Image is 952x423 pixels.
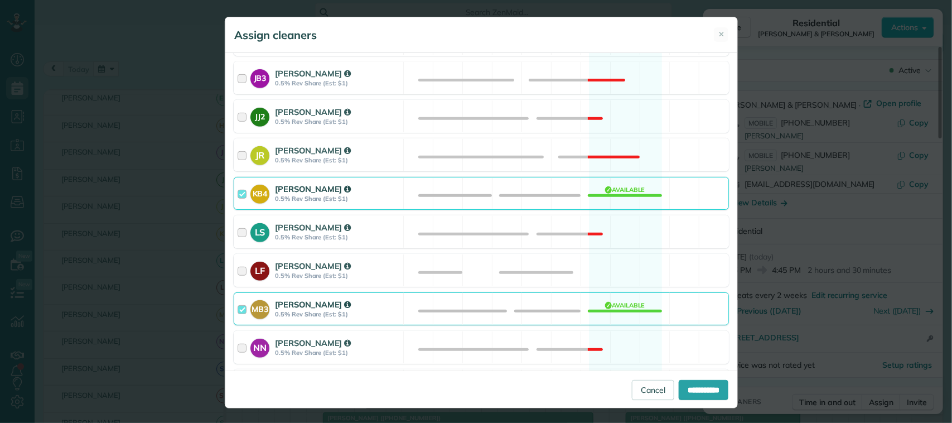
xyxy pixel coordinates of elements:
[275,261,351,271] strong: [PERSON_NAME]
[275,272,400,280] strong: 0.5% Rev Share (Est: $1)
[275,156,400,164] strong: 0.5% Rev Share (Est: $1)
[250,300,269,315] strong: MB3
[250,69,269,84] strong: JB3
[275,107,351,117] strong: [PERSON_NAME]
[250,223,269,239] strong: LS
[234,27,317,43] h5: Assign cleaners
[275,79,400,87] strong: 0.5% Rev Share (Est: $1)
[275,299,351,310] strong: [PERSON_NAME]
[632,380,674,400] a: Cancel
[275,222,351,233] strong: [PERSON_NAME]
[275,145,351,156] strong: [PERSON_NAME]
[275,233,400,241] strong: 0.5% Rev Share (Est: $1)
[275,118,400,126] strong: 0.5% Rev Share (Est: $1)
[250,339,269,354] strong: NN
[275,184,351,194] strong: [PERSON_NAME]
[275,68,351,79] strong: [PERSON_NAME]
[250,146,269,162] strong: JR
[275,195,400,203] strong: 0.5% Rev Share (Est: $1)
[250,108,269,123] strong: JJ2
[275,338,351,348] strong: [PERSON_NAME]
[275,310,400,318] strong: 0.5% Rev Share (Est: $1)
[718,29,724,40] span: ✕
[275,349,400,357] strong: 0.5% Rev Share (Est: $1)
[250,185,269,200] strong: KB4
[250,262,269,277] strong: LF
